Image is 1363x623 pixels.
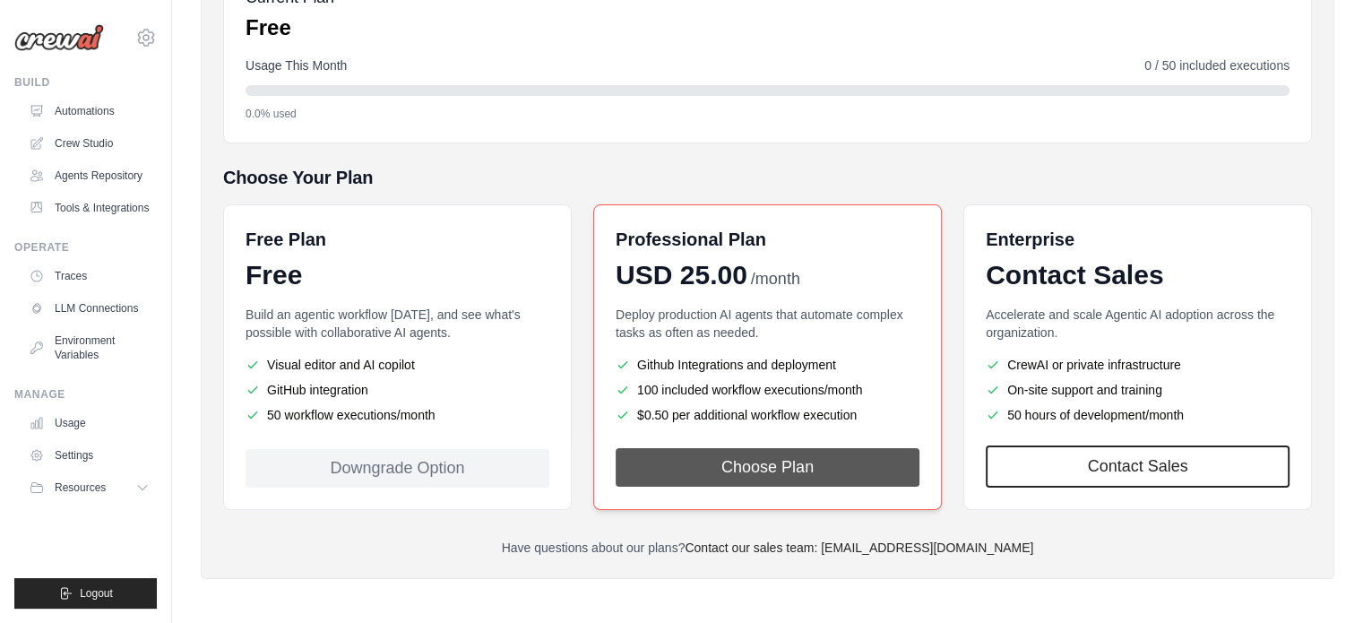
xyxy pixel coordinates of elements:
span: 0 / 50 included executions [1144,56,1290,74]
button: Choose Plan [616,448,919,487]
li: Visual editor and AI copilot [246,356,549,374]
iframe: Chat Widget [1273,537,1363,623]
div: Free [246,259,549,291]
p: Have questions about our plans? [223,539,1312,557]
h6: Enterprise [986,227,1290,252]
div: Downgrade Option [246,449,549,488]
span: USD 25.00 [616,259,747,291]
a: Settings [22,441,157,470]
a: Usage [22,409,157,437]
a: Traces [22,262,157,290]
li: GitHub integration [246,381,549,399]
div: Operate [14,240,157,255]
h6: Professional Plan [616,227,766,252]
li: $0.50 per additional workflow execution [616,406,919,424]
p: Build an agentic workflow [DATE], and see what's possible with collaborative AI agents. [246,306,549,342]
li: On-site support and training [986,381,1290,399]
a: Environment Variables [22,326,157,369]
span: Resources [55,480,106,495]
span: 0.0% used [246,107,297,121]
span: Usage This Month [246,56,347,74]
button: Logout [14,578,157,609]
a: Contact our sales team: [EMAIL_ADDRESS][DOMAIN_NAME] [685,541,1033,555]
img: Logo [14,24,104,51]
li: Github Integrations and deployment [616,356,919,374]
li: 50 hours of development/month [986,406,1290,424]
h6: Free Plan [246,227,326,252]
p: Free [246,13,334,42]
div: Build [14,75,157,90]
li: 50 workflow executions/month [246,406,549,424]
span: /month [751,267,800,291]
p: Deploy production AI agents that automate complex tasks as often as needed. [616,306,919,342]
li: CrewAI or private infrastructure [986,356,1290,374]
div: Contact Sales [986,259,1290,291]
a: Crew Studio [22,129,157,158]
p: Accelerate and scale Agentic AI adoption across the organization. [986,306,1290,342]
li: 100 included workflow executions/month [616,381,919,399]
a: LLM Connections [22,294,157,323]
a: Tools & Integrations [22,194,157,222]
a: Automations [22,97,157,125]
h5: Choose Your Plan [223,165,1312,190]
a: Agents Repository [22,161,157,190]
div: Manage [14,387,157,402]
span: Logout [80,586,113,601]
button: Resources [22,473,157,502]
a: Contact Sales [986,446,1290,488]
